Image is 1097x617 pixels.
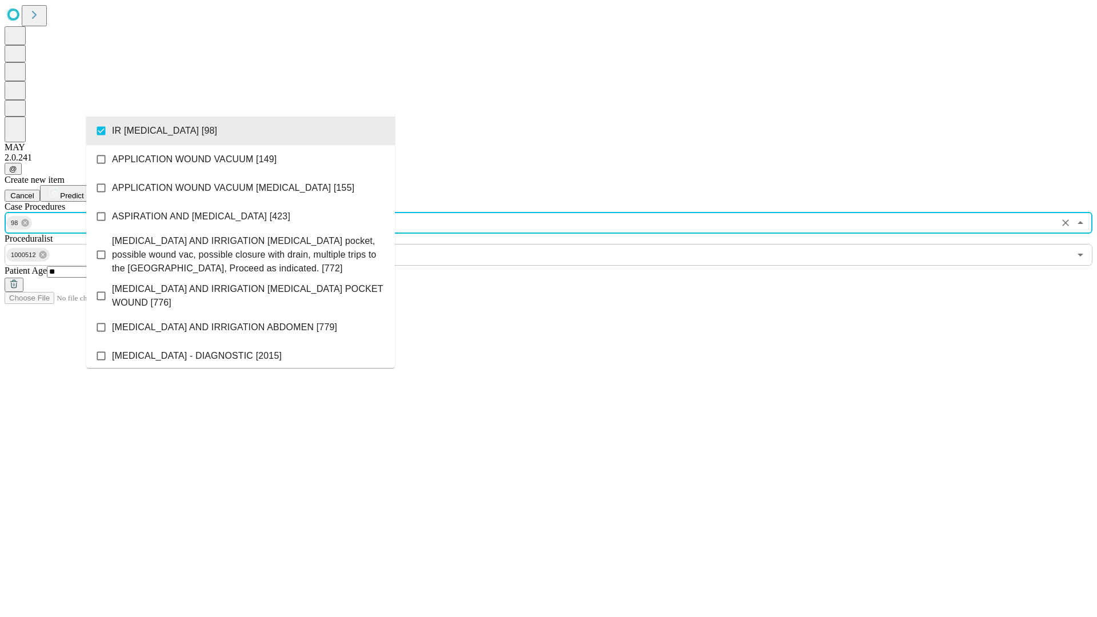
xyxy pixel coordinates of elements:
[1072,247,1088,263] button: Open
[5,266,47,275] span: Patient Age
[40,185,93,202] button: Predict
[112,282,386,310] span: [MEDICAL_DATA] AND IRRIGATION [MEDICAL_DATA] POCKET WOUND [776]
[5,190,40,202] button: Cancel
[5,142,1092,153] div: MAY
[1058,215,1074,231] button: Clear
[112,320,337,334] span: [MEDICAL_DATA] AND IRRIGATION ABDOMEN [779]
[5,153,1092,163] div: 2.0.241
[5,234,53,243] span: Proceduralist
[6,216,32,230] div: 98
[5,202,65,211] span: Scheduled Procedure
[5,175,65,185] span: Create new item
[10,191,34,200] span: Cancel
[112,349,282,363] span: [MEDICAL_DATA] - DIAGNOSTIC [2015]
[9,165,17,173] span: @
[112,153,277,166] span: APPLICATION WOUND VACUUM [149]
[60,191,83,200] span: Predict
[112,181,354,195] span: APPLICATION WOUND VACUUM [MEDICAL_DATA] [155]
[5,163,22,175] button: @
[112,210,290,223] span: ASPIRATION AND [MEDICAL_DATA] [423]
[112,234,386,275] span: [MEDICAL_DATA] AND IRRIGATION [MEDICAL_DATA] pocket, possible wound vac, possible closure with dr...
[112,124,217,138] span: IR [MEDICAL_DATA] [98]
[6,217,23,230] span: 98
[6,248,50,262] div: 1000512
[6,249,41,262] span: 1000512
[1072,215,1088,231] button: Close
